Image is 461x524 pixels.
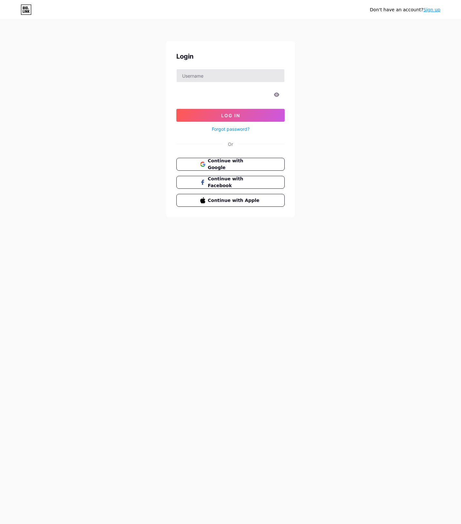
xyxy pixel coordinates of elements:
div: Login [176,52,285,61]
span: Continue with Facebook [208,176,261,189]
button: Log In [176,109,285,122]
span: Log In [221,113,240,118]
span: Continue with Google [208,157,261,171]
button: Continue with Facebook [176,176,285,189]
button: Continue with Apple [176,194,285,207]
a: Forgot password? [212,126,250,132]
input: Username [177,69,284,82]
span: Continue with Apple [208,197,261,204]
div: Or [228,141,233,148]
a: Sign up [423,7,440,12]
div: Don't have an account? [370,6,440,13]
button: Continue with Google [176,158,285,171]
